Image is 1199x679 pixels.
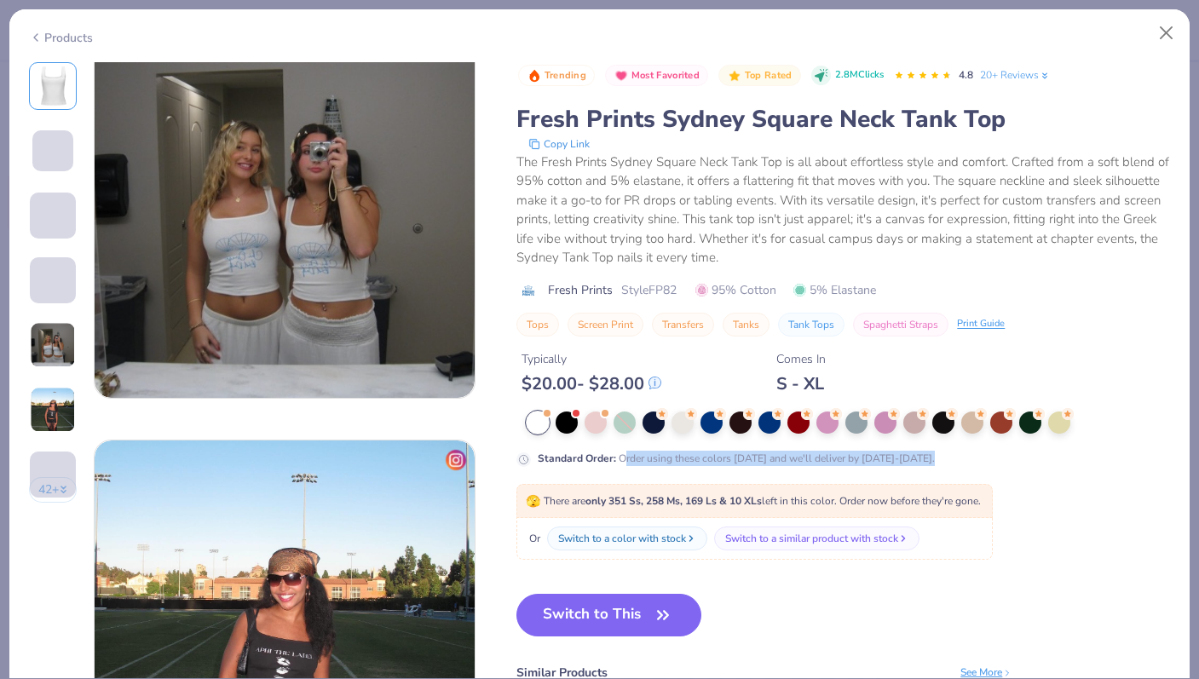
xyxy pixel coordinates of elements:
span: Top Rated [745,71,793,80]
strong: only 351 Ss, 258 Ms, 169 Ls & 10 XLs [585,494,762,508]
span: Or [526,531,540,546]
span: Style FP82 [621,281,677,299]
span: There are left in this color. Order now before they're gone. [526,494,981,508]
div: Products [29,29,93,47]
img: User generated content [30,239,32,285]
div: Comes In [776,350,826,368]
div: 4.8 Stars [894,62,952,89]
div: Typically [522,350,661,368]
a: 20+ Reviews [980,67,1051,83]
img: insta-icon.png [446,450,466,470]
img: 4e9c0dda-9190-407c-bc63-2651028393e3 [95,18,475,398]
span: 4.8 [959,68,973,82]
img: User generated content [30,303,32,349]
button: copy to clipboard [523,135,595,152]
button: Spaghetti Straps [853,313,948,337]
span: Most Favorited [631,71,700,80]
div: S - XL [776,373,826,394]
img: Top Rated sort [728,69,741,83]
button: Switch to a color with stock [547,527,707,550]
button: Screen Print [568,313,643,337]
button: Badge Button [518,65,595,87]
span: Trending [545,71,586,80]
div: Print Guide [957,317,1005,331]
div: Switch to a color with stock [558,531,686,546]
button: Badge Button [718,65,800,87]
img: User generated content [30,387,76,433]
button: Switch to This [516,594,701,636]
span: 5% Elastane [793,281,876,299]
button: Close [1150,17,1183,49]
button: 42+ [29,477,78,503]
button: Badge Button [605,65,708,87]
button: Transfers [652,313,714,337]
button: Tanks [723,313,770,337]
img: Trending sort [527,69,541,83]
span: 2.8M Clicks [835,68,884,83]
span: Fresh Prints [548,281,613,299]
button: Tank Tops [778,313,844,337]
img: Most Favorited sort [614,69,628,83]
div: Order using these colors [DATE] and we'll deliver by [DATE]-[DATE]. [538,451,935,466]
img: User generated content [30,498,32,544]
div: Switch to a similar product with stock [725,531,898,546]
img: Front [32,66,73,106]
div: $ 20.00 - $ 28.00 [522,373,661,394]
span: 🫣 [526,493,540,509]
button: Tops [516,313,559,337]
strong: Standard Order : [538,452,616,465]
img: brand logo [516,284,539,297]
span: 95% Cotton [695,281,776,299]
div: The Fresh Prints Sydney Square Neck Tank Top is all about effortless style and comfort. Crafted f... [516,152,1170,268]
img: User generated content [30,322,76,368]
button: Switch to a similar product with stock [714,527,919,550]
div: Fresh Prints Sydney Square Neck Tank Top [516,103,1170,135]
